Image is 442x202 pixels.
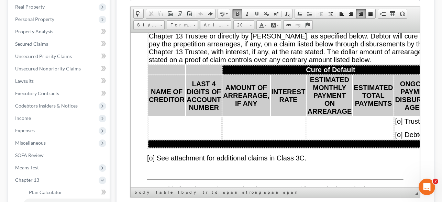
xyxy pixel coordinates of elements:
[196,9,206,18] a: Undo
[337,9,346,18] a: Align Left
[200,21,224,30] span: Arial
[206,9,215,18] a: Redo
[146,9,156,18] a: Cut
[134,9,143,18] a: Document Properties
[295,9,305,18] a: Insert/Remove Numbered List
[10,50,110,63] a: Unsecured Priority Claims
[316,9,325,18] a: Decrease Indent
[10,149,110,161] a: SOFA Review
[165,9,175,18] a: Paste
[15,53,72,59] span: Unsecured Priority Claims
[10,75,110,87] a: Lawsuits
[141,55,175,71] strong: INTEREST RATE
[283,9,292,18] a: Remove Format
[15,29,53,34] span: Property Analysis
[282,189,300,196] a: span element
[175,9,185,18] a: Paste as plain text
[175,33,224,41] strong: Cure of Default
[133,189,154,196] a: body element
[15,90,59,96] span: Executory Contracts
[346,9,356,18] a: Center
[10,63,110,75] a: Unsecured Nonpriority Claims
[15,66,81,71] span: Unsecured Nonpriority Claims
[397,9,407,18] a: Insert Special Character
[303,21,312,30] a: Anchor
[56,47,90,79] strong: LAST 4 DIGITS OF ACCOUNT NUMBER
[15,4,45,10] span: Real Property
[218,9,230,18] a: Spell Checker
[293,21,303,30] a: Unlink
[16,122,176,129] span: [o] See attachment for additional claims in Class 3C.
[223,51,262,75] strong: ESTIMATED TOTAL PAYMENTS
[15,140,46,146] span: Miscellaneous
[15,177,39,183] span: Chapter 13
[415,192,418,195] span: Resize
[177,189,201,196] a: tbody element
[15,152,44,158] span: SOFA Review
[133,20,165,30] a: Styles
[92,51,139,75] strong: AMOUNT OF ARREARAGE, IF ANY
[284,21,293,30] a: Link
[167,20,198,30] a: Format
[264,85,297,92] span: [o] Trustee
[10,87,110,100] a: Executory Contracts
[366,9,375,18] a: Justify
[234,21,247,30] span: 20
[269,21,281,30] a: Background Color
[10,38,110,50] a: Secured Claims
[33,153,256,168] span: This form is mandatory. It has been approved for use in the United States Bankruptcy Court for th...
[241,189,262,196] a: strong element
[155,189,176,196] a: table element
[15,165,39,170] span: Means Test
[433,179,438,184] span: 2
[252,9,262,18] a: Underline
[201,189,210,196] a: tr element
[185,9,194,18] a: Paste from Word
[388,9,397,18] a: Table
[264,47,308,79] strong: ONGOING PAYMENT DISBURSING AGENT
[263,189,281,196] a: span element
[210,189,221,196] a: td element
[356,9,366,18] a: Align Right
[15,78,34,84] span: Lawsuits
[23,186,110,199] a: Plan Calculator
[15,127,35,133] span: Expenses
[15,41,48,47] span: Secured Claims
[18,55,54,71] strong: NAME OF CREDITOR
[29,189,62,195] span: Plan Calculator
[134,21,158,30] span: Styles
[177,43,221,82] strong: ESTIMATED MONTHLY PAYMENT ON ARREARAGE
[15,115,31,121] span: Income
[131,33,420,187] iframe: Rich Text Editor, document-ckeditor
[257,21,269,30] a: Text Color
[419,179,435,195] iframe: Intercom live chat
[200,20,231,30] a: Arial
[156,9,165,18] a: Copy
[264,98,295,106] span: [o] Debtor
[10,25,110,38] a: Property Analysis
[305,9,314,18] a: Insert/Remove Bulleted List
[15,16,54,22] span: Personal Property
[271,9,281,18] a: Superscript
[222,189,240,196] a: span element
[15,103,78,109] span: Codebtors Insiders & Notices
[233,9,242,18] a: Bold
[167,21,191,30] span: Format
[242,9,252,18] a: Italic
[378,9,388,18] a: Insert Page Break for Printing
[262,9,271,18] a: Subscript
[233,20,254,30] a: 20
[325,9,335,18] a: Increase Indent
